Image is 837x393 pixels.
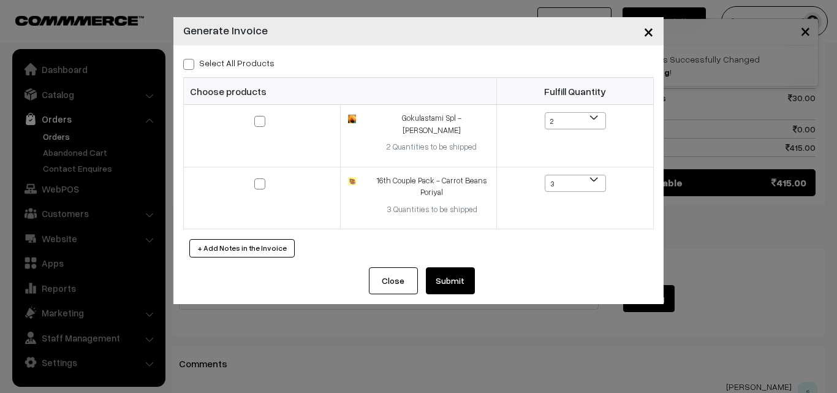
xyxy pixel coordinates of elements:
span: 3 [545,175,606,192]
button: Close [634,12,664,50]
img: 17327208834119Poriyal.jpg [348,177,356,185]
label: Select all Products [183,56,275,69]
th: Fulfill Quantity [497,78,654,105]
div: 16th Couple Pack - Carrot Beans Poriyal [374,175,489,199]
span: 2 [545,112,606,129]
div: 2 Quantities to be shipped [374,141,489,153]
button: Submit [426,267,475,294]
h4: Generate Invoice [183,22,268,39]
th: Choose products [184,78,497,105]
div: Gokulastami Spl - [PERSON_NAME] [374,112,489,136]
button: + Add Notes in the Invoice [189,239,295,258]
button: Close [369,267,418,294]
img: 175411525418571000106513.jpg [348,115,356,124]
span: 2 [545,113,605,130]
div: 3 Quantities to be shipped [374,204,489,216]
span: × [643,20,654,42]
span: 3 [545,175,605,193]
